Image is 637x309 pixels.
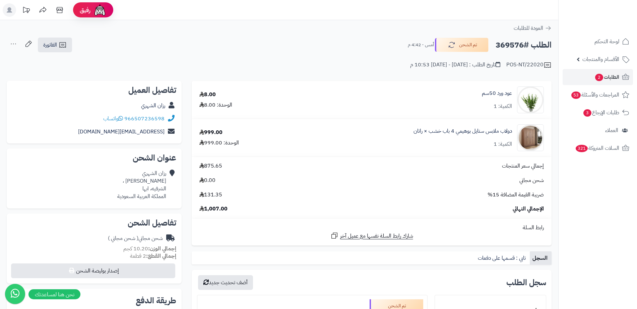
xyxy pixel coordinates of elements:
a: رزان الشهري [141,102,165,110]
a: الطلبات2 [563,69,633,85]
div: تاريخ الطلب : [DATE] - [DATE] 10:53 م [410,61,500,69]
a: [EMAIL_ADDRESS][DOMAIN_NAME] [78,128,165,136]
div: الوحدة: 8.00 [199,101,232,109]
a: دولاب ملابس ستايل بوهيمي 4 باب خشب × راتان [413,127,512,135]
h2: الطلب #369576 [496,38,552,52]
span: ضريبة القيمة المضافة 15% [488,191,544,199]
span: العملاء [605,126,618,135]
div: شحن مجاني [108,235,163,242]
a: العملاء [563,122,633,138]
button: أضف تحديث جديد [198,275,253,290]
div: الكمية: 1 [494,140,512,148]
div: 999.00 [199,129,222,136]
button: إصدار بوليصة الشحن [11,263,175,278]
button: تم الشحن [435,38,489,52]
img: ai-face.png [93,3,107,17]
a: تحديثات المنصة [18,3,35,18]
span: 131.35 [199,191,222,199]
span: رفيق [80,6,90,14]
h2: عنوان الشحن [12,154,176,162]
div: الوحدة: 999.00 [199,139,239,147]
div: الكمية: 1 [494,103,512,110]
span: شارك رابط السلة نفسها مع عميل آخر [340,232,413,240]
a: السلات المتروكة321 [563,140,633,156]
span: 3 [583,109,591,117]
strong: إجمالي الوزن: [148,245,176,253]
img: c0be8deaeef0192140ae2f14021aa23fd30609a81ed511ae2b6968067c83adc7JRC20-150-90x90.jpg [517,86,544,113]
a: العودة للطلبات [514,24,552,32]
a: السجل [530,251,552,265]
a: تابي : قسمها على دفعات [475,251,530,265]
span: طلبات الإرجاع [583,108,619,117]
h2: طريقة الدفع [136,297,176,305]
h2: تفاصيل الشحن [12,219,176,227]
a: طلبات الإرجاع3 [563,105,633,121]
span: 321 [576,145,588,152]
div: POS-NT/22020 [506,61,552,69]
span: 53 [571,91,581,99]
a: واتساب [103,115,123,123]
a: عود ورد 50سم [482,89,512,97]
a: المراجعات والأسئلة53 [563,87,633,103]
span: ( شحن مجاني ) [108,234,138,242]
a: لوحة التحكم [563,34,633,50]
span: المراجعات والأسئلة [571,90,619,100]
span: لوحة التحكم [594,37,619,46]
div: رابط السلة [194,224,549,232]
div: رزان الشهري [PERSON_NAME] ، الشرفيه، ابها المملكة العربية السعودية [117,170,166,200]
a: 966507236598 [124,115,165,123]
span: العودة للطلبات [514,24,543,32]
img: logo-2.png [591,17,631,31]
span: السلات المتروكة [575,143,619,153]
span: الإجمالي النهائي [513,205,544,213]
h3: سجل الطلب [506,279,546,287]
span: إجمالي سعر المنتجات [502,162,544,170]
small: أمس - 4:42 م [408,42,434,48]
a: شارك رابط السلة نفسها مع عميل آخر [330,232,413,240]
img: 1749977265-1-90x90.jpg [517,124,544,151]
strong: إجمالي القطع: [146,252,176,260]
div: 8.00 [199,91,216,99]
span: الأقسام والمنتجات [582,55,619,64]
span: الطلبات [594,72,619,82]
span: 1,007.00 [199,205,228,213]
small: 2 قطعة [130,252,176,260]
span: شحن مجاني [519,177,544,184]
h2: تفاصيل العميل [12,86,176,94]
a: الفاتورة [38,38,72,52]
span: 0.00 [199,177,215,184]
span: 875.65 [199,162,222,170]
span: الفاتورة [43,41,57,49]
span: 2 [595,74,603,81]
small: 10.20 كجم [123,245,176,253]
